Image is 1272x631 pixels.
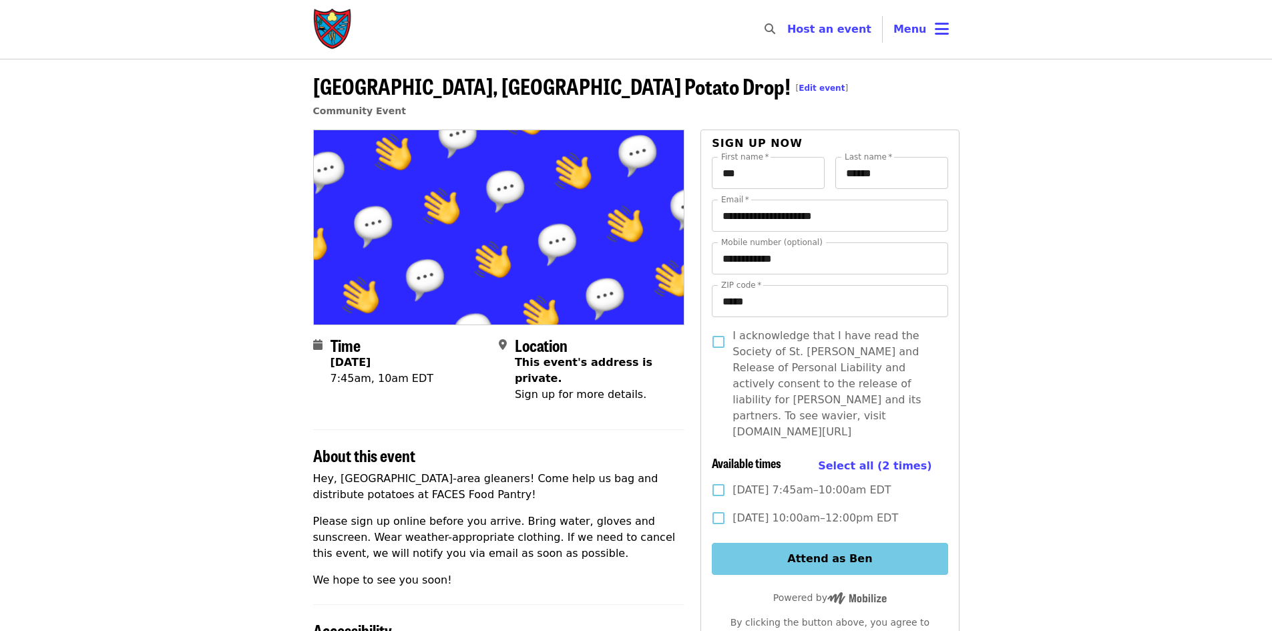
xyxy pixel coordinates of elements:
input: Mobile number (optional) [712,242,947,274]
span: Sign up now [712,137,803,150]
a: Community Event [313,106,406,116]
span: Menu [893,23,927,35]
span: [GEOGRAPHIC_DATA], [GEOGRAPHIC_DATA] Potato Drop! [313,70,849,101]
label: Email [721,196,749,204]
span: Select all (2 times) [818,459,931,472]
i: calendar icon [313,339,323,351]
span: [DATE] 10:00am–12:00pm EDT [732,510,898,526]
span: This event's address is private. [515,356,652,385]
span: Time [331,333,361,357]
span: Available times [712,454,781,471]
input: Email [712,200,947,232]
input: Search [783,13,794,45]
a: Edit event [799,83,845,93]
span: Sign up for more details. [515,388,646,401]
p: Please sign up online before you arrive. Bring water, gloves and sunscreen. Wear weather-appropri... [313,513,685,562]
label: ZIP code [721,281,761,289]
i: bars icon [935,19,949,39]
label: Last name [845,153,892,161]
span: [ ] [796,83,849,93]
p: We hope to see you soon! [313,572,685,588]
label: First name [721,153,769,161]
span: About this event [313,443,415,467]
span: Powered by [773,592,887,603]
input: First name [712,157,825,189]
button: Attend as Ben [712,543,947,575]
input: ZIP code [712,285,947,317]
button: Select all (2 times) [818,456,931,476]
i: map-marker-alt icon [499,339,507,351]
input: Last name [835,157,948,189]
img: Farmville, VA Potato Drop! organized by Society of St. Andrew [314,130,684,324]
a: Host an event [787,23,871,35]
span: Location [515,333,568,357]
span: [DATE] 7:45am–10:00am EDT [732,482,891,498]
span: I acknowledge that I have read the Society of St. [PERSON_NAME] and Release of Personal Liability... [732,328,937,440]
div: 7:45am, 10am EDT [331,371,434,387]
p: Hey, [GEOGRAPHIC_DATA]-area gleaners! Come help us bag and distribute potatoes at FACES Food Pantry! [313,471,685,503]
i: search icon [765,23,775,35]
button: Toggle account menu [883,13,960,45]
img: Society of St. Andrew - Home [313,8,353,51]
strong: [DATE] [331,356,371,369]
img: Powered by Mobilize [827,592,887,604]
label: Mobile number (optional) [721,238,823,246]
